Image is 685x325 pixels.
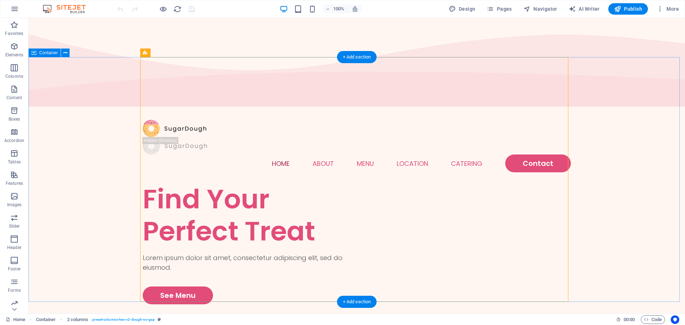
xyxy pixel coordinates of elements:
[8,288,21,293] p: Forms
[523,5,557,12] span: Navigator
[641,315,665,324] button: Code
[8,159,21,165] p: Tables
[446,3,478,15] button: Design
[158,318,161,321] i: This element is a customizable preset
[41,5,95,13] img: Editor Logo
[629,317,630,322] span: :
[337,296,377,308] div: + Add section
[5,73,23,79] p: Columns
[7,202,22,208] p: Images
[173,5,182,13] i: Reload page
[323,5,348,13] button: 100%
[9,116,20,122] p: Boxes
[616,315,635,324] h6: Session time
[352,6,358,12] i: On resize automatically adjust zoom level to fit chosen device.
[67,315,88,324] span: Click to select. Double-click to edit
[8,266,21,272] p: Footer
[614,5,642,12] span: Publish
[569,5,600,12] span: AI Writer
[39,51,58,55] span: Container
[566,3,603,15] button: AI Writer
[6,315,25,324] a: Click to cancel selection. Double-click to open Pages
[337,51,377,63] div: + Add section
[484,3,514,15] button: Pages
[7,245,21,250] p: Header
[6,95,22,101] p: Content
[173,5,182,13] button: reload
[159,5,167,13] button: Click here to leave preview mode and continue editing
[487,5,512,12] span: Pages
[36,315,56,324] span: Click to select. Double-click to edit
[608,3,648,15] button: Publish
[644,315,662,324] span: Code
[446,3,478,15] div: Design (Ctrl+Alt+Y)
[4,138,24,143] p: Accordion
[656,5,679,12] span: More
[5,52,24,58] p: Elements
[9,223,20,229] p: Slider
[5,31,23,36] p: Favorites
[654,3,682,15] button: More
[91,315,154,324] span: . preset-columns-two-v2-dough-no-gap
[521,3,560,15] button: Navigator
[624,315,635,324] span: 00 00
[36,315,161,324] nav: breadcrumb
[671,315,679,324] button: Usercentrics
[449,5,476,12] span: Design
[6,181,23,186] p: Features
[333,5,345,13] h6: 100%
